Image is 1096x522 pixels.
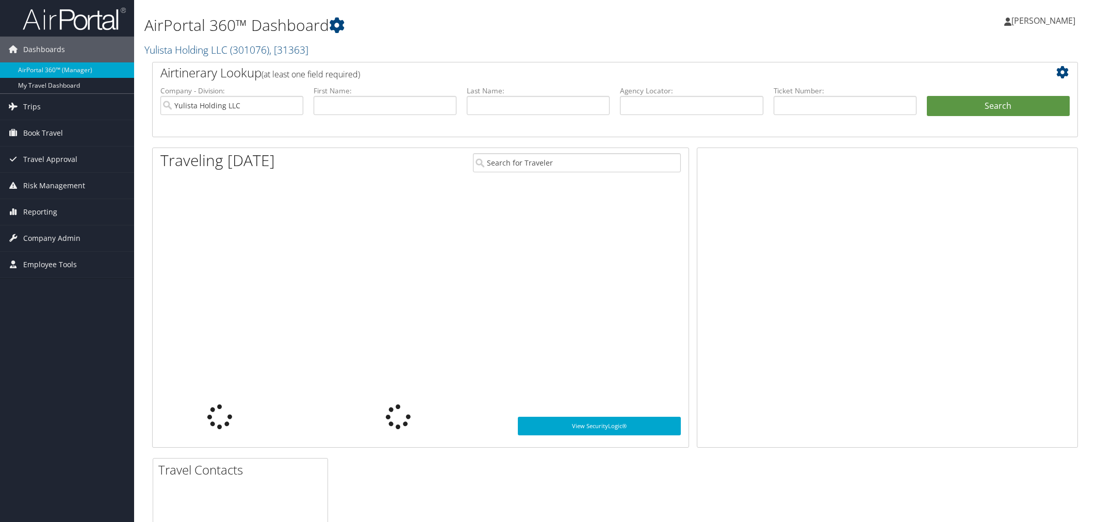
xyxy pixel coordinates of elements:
a: View SecurityLogic® [518,417,681,435]
a: Yulista Holding LLC [144,43,308,57]
span: Risk Management [23,173,85,199]
span: ( 301076 ) [230,43,269,57]
span: Reporting [23,199,57,225]
span: Book Travel [23,120,63,146]
img: airportal-logo.png [23,7,126,31]
label: Company - Division: [160,86,303,96]
label: Last Name: [467,86,610,96]
h1: AirPortal 360™ Dashboard [144,14,772,36]
h1: Traveling [DATE] [160,150,275,171]
span: [PERSON_NAME] [1011,15,1075,26]
span: Dashboards [23,37,65,62]
span: Employee Tools [23,252,77,278]
label: First Name: [314,86,456,96]
span: Travel Approval [23,146,77,172]
span: Company Admin [23,225,80,251]
span: Trips [23,94,41,120]
button: Search [927,96,1070,117]
input: Search for Traveler [473,153,681,172]
h2: Travel Contacts [158,461,328,479]
h2: Airtinerary Lookup [160,64,993,81]
a: [PERSON_NAME] [1004,5,1086,36]
label: Agency Locator: [620,86,763,96]
label: Ticket Number: [774,86,917,96]
span: , [ 31363 ] [269,43,308,57]
span: (at least one field required) [261,69,360,80]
